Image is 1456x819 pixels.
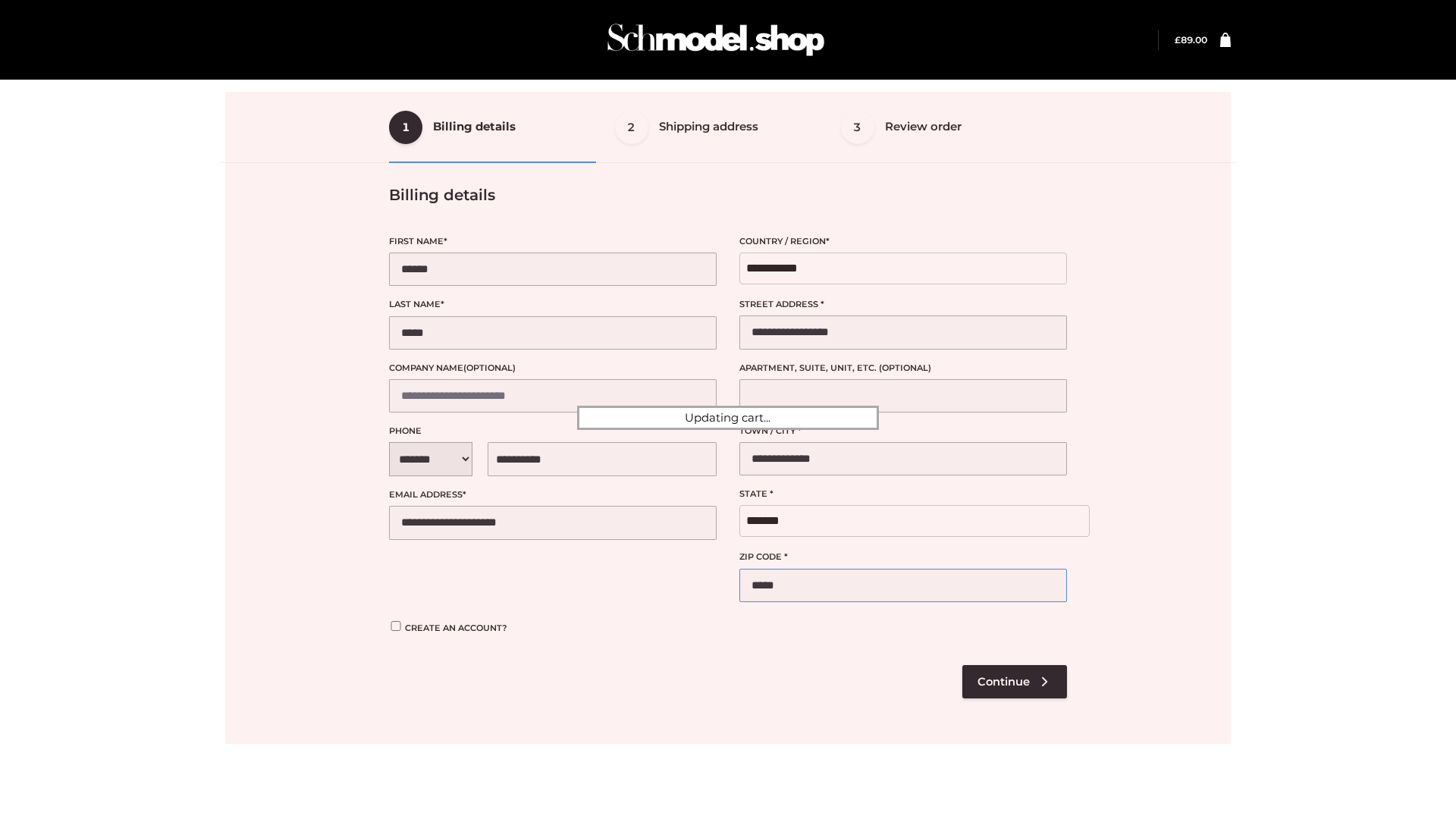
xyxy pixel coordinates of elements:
bdi: 89.00 [1175,34,1207,45]
a: £89.00 [1175,34,1207,45]
span: £ [1175,34,1181,45]
img: Schmodel Admin 964 [602,10,830,70]
div: Updating cart... [577,406,879,430]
